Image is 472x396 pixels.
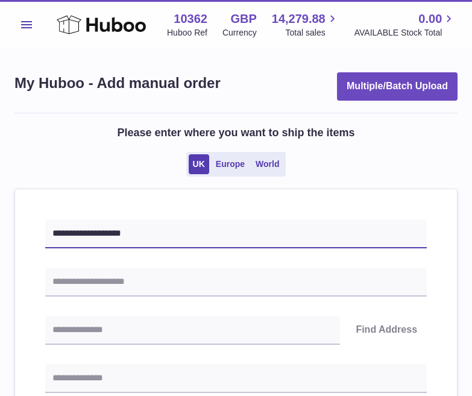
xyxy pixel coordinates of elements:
[354,11,456,39] a: 0.00 AVAILABLE Stock Total
[230,11,256,27] strong: GBP
[167,27,207,39] div: Huboo Ref
[189,154,209,174] a: UK
[117,125,354,140] h2: Please enter where you want to ship the items
[212,154,249,174] a: Europe
[222,27,257,39] div: Currency
[286,27,339,39] span: Total sales
[272,11,339,39] a: 14,279.88 Total sales
[174,11,207,27] strong: 10362
[354,27,456,39] span: AVAILABLE Stock Total
[14,74,221,93] h1: My Huboo - Add manual order
[251,154,283,174] a: World
[337,72,458,101] button: Multiple/Batch Upload
[418,11,442,27] span: 0.00
[272,11,326,27] span: 14,279.88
